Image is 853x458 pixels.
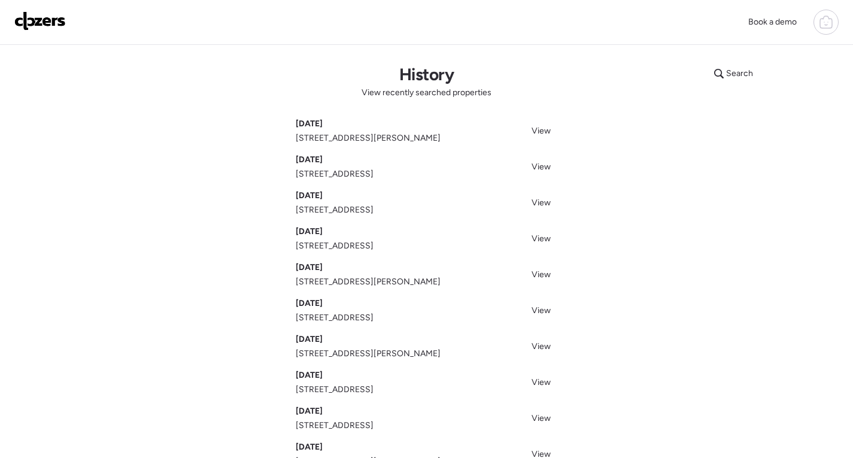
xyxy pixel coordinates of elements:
a: View [524,265,558,283]
span: View [532,269,551,280]
span: View recently searched properties [362,87,491,99]
span: [DATE] [296,190,323,202]
a: View [524,337,558,354]
span: [DATE] [296,298,323,310]
span: View [532,233,551,244]
span: View [532,377,551,387]
span: View [532,198,551,208]
span: Book a demo [748,17,797,27]
span: [DATE] [296,118,323,130]
h1: History [399,64,454,84]
span: [DATE] [296,262,323,274]
span: [STREET_ADDRESS] [296,384,374,396]
span: [DATE] [296,441,323,453]
a: View [524,193,558,211]
span: Search [726,68,753,80]
span: [DATE] [296,333,323,345]
span: View [532,162,551,172]
span: [STREET_ADDRESS] [296,204,374,216]
a: View [524,122,558,139]
span: View [532,413,551,423]
span: View [532,305,551,316]
a: View [524,229,558,247]
span: [DATE] [296,226,323,238]
img: Logo [14,11,66,31]
a: View [524,409,558,426]
span: [STREET_ADDRESS] [296,420,374,432]
a: View [524,373,558,390]
span: [STREET_ADDRESS] [296,168,374,180]
span: [STREET_ADDRESS][PERSON_NAME] [296,132,441,144]
span: [STREET_ADDRESS][PERSON_NAME] [296,348,441,360]
span: View [532,126,551,136]
a: View [524,157,558,175]
span: [STREET_ADDRESS] [296,240,374,252]
span: [DATE] [296,405,323,417]
span: [DATE] [296,154,323,166]
span: [STREET_ADDRESS] [296,312,374,324]
span: [STREET_ADDRESS][PERSON_NAME] [296,276,441,288]
span: [DATE] [296,369,323,381]
span: View [532,341,551,351]
a: View [524,301,558,319]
